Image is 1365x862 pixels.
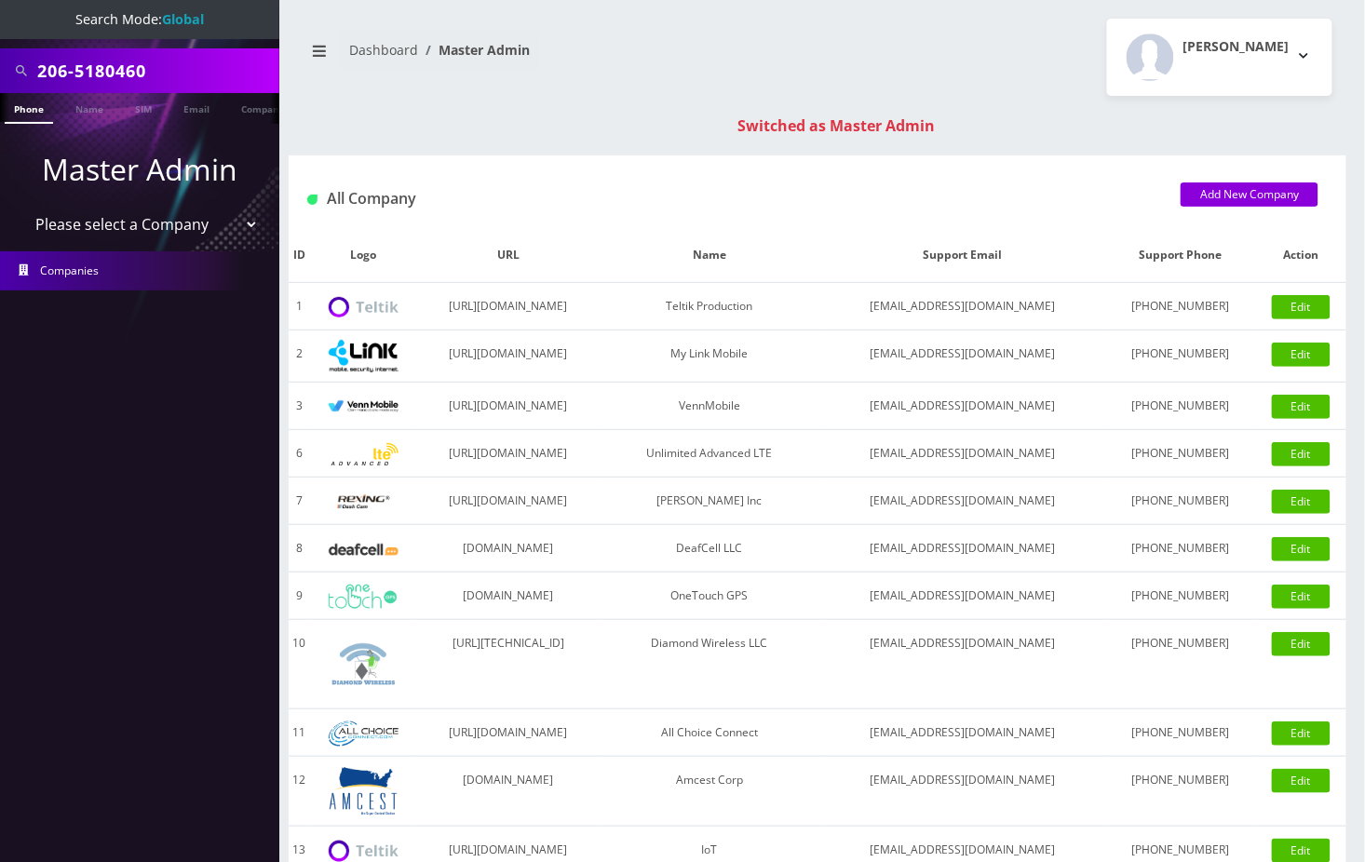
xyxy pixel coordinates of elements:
td: [URL][DOMAIN_NAME] [417,283,600,330]
nav: breadcrumb [303,31,804,84]
a: SIM [126,93,161,122]
td: 7 [289,478,310,525]
li: Master Admin [418,40,530,60]
td: 10 [289,620,310,709]
td: Teltik Production [600,283,820,330]
span: Companies [41,263,100,278]
img: OneTouch GPS [329,585,399,609]
td: [PHONE_NUMBER] [1105,430,1256,478]
h2: [PERSON_NAME] [1183,39,1290,55]
a: Edit [1272,295,1331,319]
img: All Company [307,195,318,205]
th: ID [289,228,310,283]
td: [EMAIL_ADDRESS][DOMAIN_NAME] [820,620,1105,709]
img: Amcest Corp [329,766,399,816]
a: Phone [5,93,53,124]
th: Action [1256,228,1346,283]
td: [URL][TECHNICAL_ID] [417,620,600,709]
td: [EMAIL_ADDRESS][DOMAIN_NAME] [820,283,1105,330]
td: 9 [289,572,310,620]
td: [URL][DOMAIN_NAME] [417,383,600,430]
td: 8 [289,525,310,572]
td: [EMAIL_ADDRESS][DOMAIN_NAME] [820,525,1105,572]
img: Teltik Production [329,297,399,318]
td: All Choice Connect [600,709,820,757]
td: 1 [289,283,310,330]
th: Name [600,228,820,283]
td: 12 [289,757,310,827]
a: Name [66,93,113,122]
a: Edit [1272,490,1331,514]
td: [URL][DOMAIN_NAME] [417,709,600,757]
td: [PHONE_NUMBER] [1105,572,1256,620]
td: [PHONE_NUMBER] [1105,757,1256,827]
td: [PHONE_NUMBER] [1105,709,1256,757]
td: [EMAIL_ADDRESS][DOMAIN_NAME] [820,572,1105,620]
img: DeafCell LLC [329,544,399,556]
div: Switched as Master Admin [307,114,1365,137]
a: Edit [1272,769,1331,793]
td: [EMAIL_ADDRESS][DOMAIN_NAME] [820,478,1105,525]
td: [URL][DOMAIN_NAME] [417,478,600,525]
h1: All Company [307,190,1153,208]
img: All Choice Connect [329,721,399,747]
img: My Link Mobile [329,340,399,372]
td: [DOMAIN_NAME] [417,525,600,572]
td: Unlimited Advanced LTE [600,430,820,478]
a: Add New Company [1181,182,1318,207]
td: [EMAIL_ADDRESS][DOMAIN_NAME] [820,430,1105,478]
td: [PHONE_NUMBER] [1105,525,1256,572]
strong: Global [162,10,204,28]
a: Edit [1272,343,1331,367]
a: Email [174,93,219,122]
img: Rexing Inc [329,493,399,511]
td: VennMobile [600,383,820,430]
td: 6 [289,430,310,478]
a: Edit [1272,585,1331,609]
td: [EMAIL_ADDRESS][DOMAIN_NAME] [820,383,1105,430]
button: [PERSON_NAME] [1107,19,1332,96]
img: VennMobile [329,400,399,413]
td: [PERSON_NAME] Inc [600,478,820,525]
td: Amcest Corp [600,757,820,827]
a: Edit [1272,537,1331,561]
td: DeafCell LLC [600,525,820,572]
span: Search Mode: [75,10,204,28]
td: [EMAIL_ADDRESS][DOMAIN_NAME] [820,330,1105,383]
td: [EMAIL_ADDRESS][DOMAIN_NAME] [820,757,1105,827]
input: Search All Companies [37,53,275,88]
td: Diamond Wireless LLC [600,620,820,709]
th: Support Phone [1105,228,1256,283]
a: Edit [1272,632,1331,656]
td: [PHONE_NUMBER] [1105,330,1256,383]
td: [URL][DOMAIN_NAME] [417,330,600,383]
td: 2 [289,330,310,383]
th: URL [417,228,600,283]
td: My Link Mobile [600,330,820,383]
td: [DOMAIN_NAME] [417,757,600,827]
a: Dashboard [349,41,418,59]
td: OneTouch GPS [600,572,820,620]
img: Unlimited Advanced LTE [329,443,399,466]
a: Company [232,93,294,122]
td: [PHONE_NUMBER] [1105,620,1256,709]
img: Diamond Wireless LLC [329,629,399,699]
th: Logo [310,228,417,283]
td: [URL][DOMAIN_NAME] [417,430,600,478]
td: [PHONE_NUMBER] [1105,478,1256,525]
td: [PHONE_NUMBER] [1105,283,1256,330]
td: 3 [289,383,310,430]
td: [PHONE_NUMBER] [1105,383,1256,430]
th: Support Email [820,228,1105,283]
a: Edit [1272,442,1331,466]
a: Edit [1272,395,1331,419]
td: [DOMAIN_NAME] [417,572,600,620]
td: 11 [289,709,310,757]
a: Edit [1272,721,1331,746]
td: [EMAIL_ADDRESS][DOMAIN_NAME] [820,709,1105,757]
img: IoT [329,841,399,862]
